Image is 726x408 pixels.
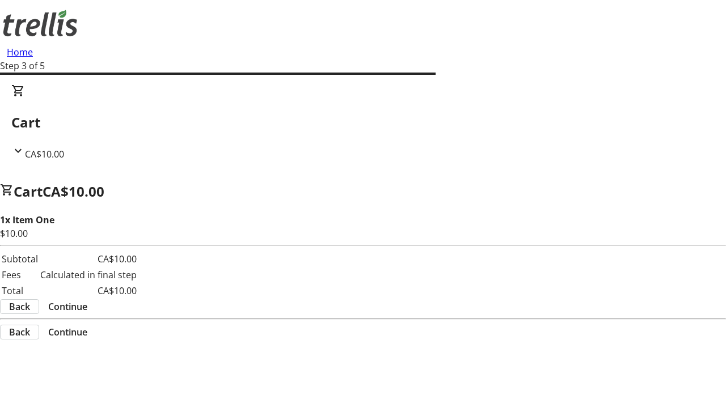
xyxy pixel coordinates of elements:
h2: Cart [11,112,715,133]
span: Continue [48,300,87,313]
span: Back [9,325,30,339]
td: Total [1,283,39,298]
span: Continue [48,325,87,339]
td: CA$10.00 [40,283,137,298]
td: Fees [1,267,39,282]
button: Continue [39,325,96,339]
span: CA$10.00 [43,182,104,201]
span: Back [9,300,30,313]
span: CA$10.00 [25,148,64,160]
td: Subtotal [1,252,39,266]
span: Cart [14,182,43,201]
td: Calculated in final step [40,267,137,282]
td: CA$10.00 [40,252,137,266]
div: CartCA$10.00 [11,84,715,161]
button: Continue [39,300,96,313]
